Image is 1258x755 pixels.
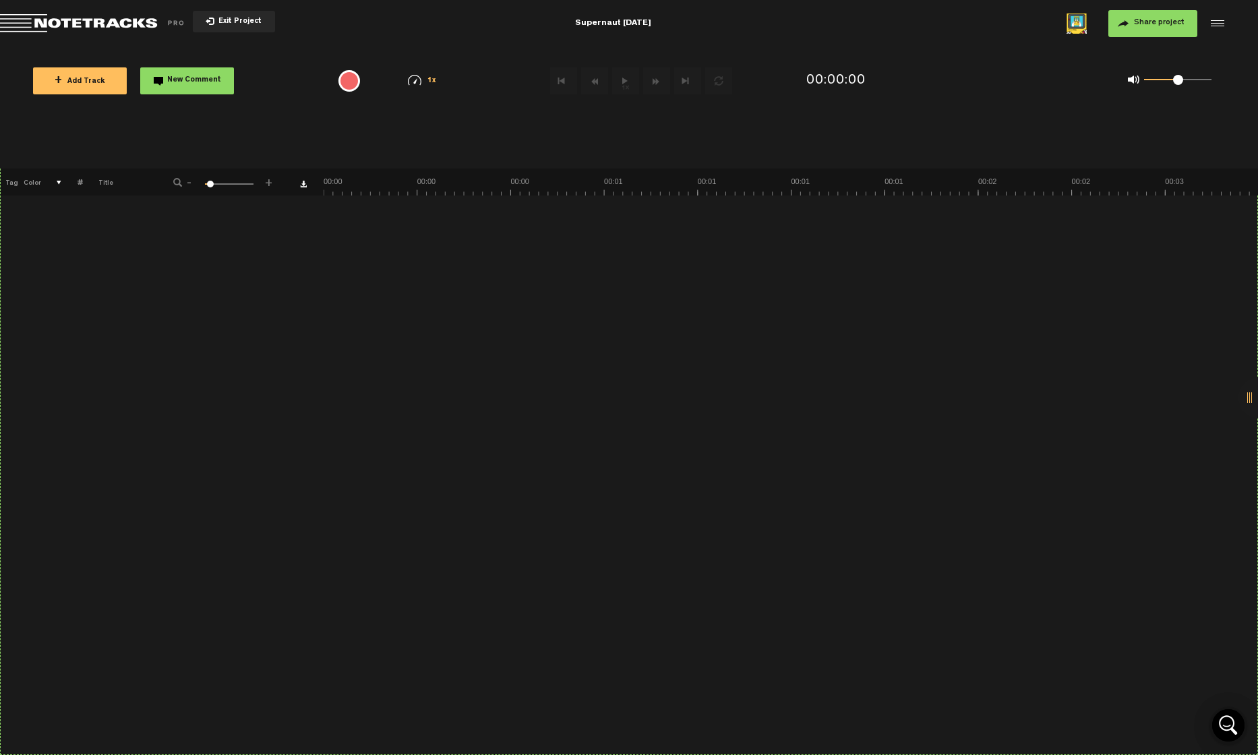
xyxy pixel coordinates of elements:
[550,67,577,94] button: Go to beginning
[33,67,127,94] button: +Add Track
[1067,13,1087,34] img: ACg8ocJAb0TdUjAQCGDpaq8GdX5So0bc8qDBDljAwLuhVOfq31AqBBWK=s96-c
[674,67,701,94] button: Go to end
[184,177,195,185] span: -
[806,71,866,91] div: 00:00:00
[338,70,360,92] div: {{ tooltip_message }}
[612,67,639,94] button: 1x
[214,18,262,26] span: Exit Project
[140,67,234,94] button: New Comment
[167,77,221,84] span: New Comment
[55,78,105,86] span: Add Track
[193,11,275,32] button: Exit Project
[300,181,307,187] a: Download comments
[581,67,608,94] button: Rewind
[55,75,62,86] span: +
[1,169,21,195] th: Tag
[264,177,274,185] span: +
[21,169,41,195] th: Color
[705,67,732,94] button: Loop
[1212,709,1245,742] div: Open Intercom Messenger
[643,67,670,94] button: Fast Forward
[1134,19,1185,27] span: Share project
[408,75,421,86] img: speedometer.svg
[83,169,155,195] th: Title
[62,169,83,195] th: #
[1108,10,1197,37] button: Share project
[388,75,457,86] div: 1x
[427,78,437,85] span: 1x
